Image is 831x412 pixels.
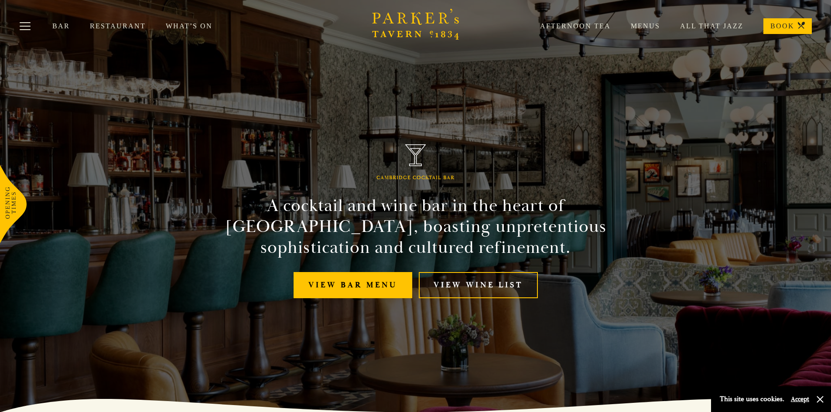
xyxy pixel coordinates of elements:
a: View Wine List [419,272,538,299]
h2: A cocktail and wine bar in the heart of [GEOGRAPHIC_DATA], boasting unpretentious sophistication ... [217,195,615,258]
a: View bar menu [294,272,412,299]
img: Parker's Tavern Brasserie Cambridge [405,144,426,167]
button: Close and accept [816,395,824,404]
button: Accept [791,395,809,403]
p: This site uses cookies. [720,393,784,405]
h1: Cambridge Cocktail Bar [376,175,455,181]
